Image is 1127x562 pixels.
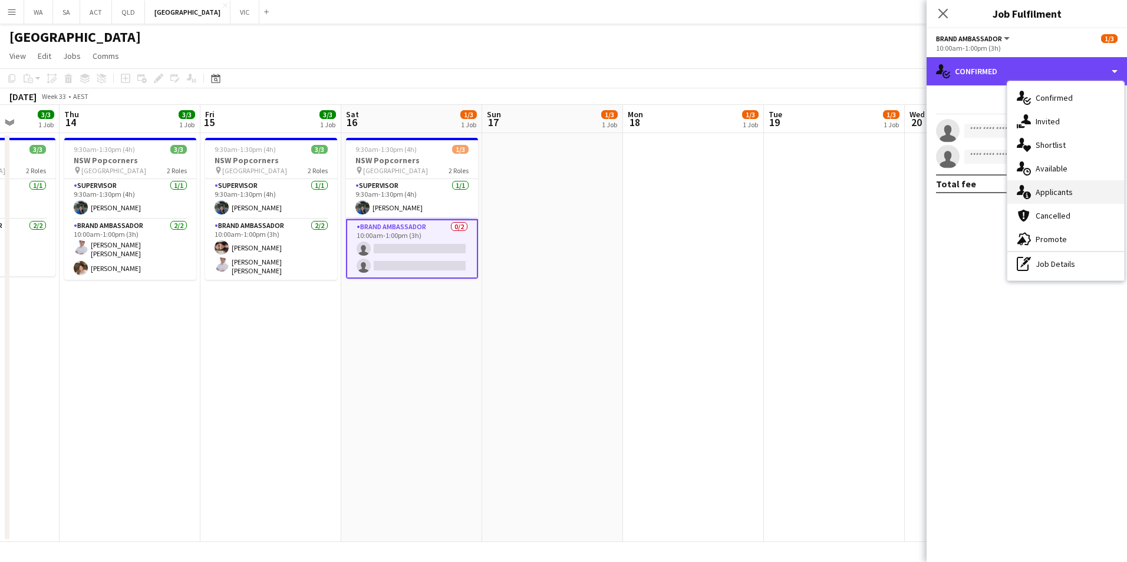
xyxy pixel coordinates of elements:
[936,34,1011,43] button: Brand Ambassador
[230,1,259,24] button: VIC
[626,115,643,129] span: 18
[485,115,501,129] span: 17
[742,110,759,119] span: 1/3
[927,57,1127,85] div: Confirmed
[346,155,478,166] h3: NSW Popcorners
[64,219,196,280] app-card-role: Brand Ambassador2/210:00am-1:00pm (3h)[PERSON_NAME] [PERSON_NAME][PERSON_NAME]
[909,109,925,120] span: Wed
[74,145,135,154] span: 9:30am-1:30pm (4h)
[112,1,145,24] button: QLD
[487,109,501,120] span: Sun
[39,92,68,101] span: Week 33
[88,48,124,64] a: Comms
[179,120,195,129] div: 1 Job
[63,51,81,61] span: Jobs
[1007,157,1124,180] div: Available
[222,166,287,175] span: [GEOGRAPHIC_DATA]
[64,109,79,120] span: Thu
[346,219,478,279] app-card-role: Brand Ambassador0/210:00am-1:00pm (3h)
[80,1,112,24] button: ACT
[311,145,328,154] span: 3/3
[319,110,336,119] span: 3/3
[93,51,119,61] span: Comms
[205,179,337,219] app-card-role: Supervisor1/19:30am-1:30pm (4h)[PERSON_NAME]
[9,51,26,61] span: View
[355,145,417,154] span: 9:30am-1:30pm (4h)
[9,91,37,103] div: [DATE]
[1007,204,1124,227] div: Cancelled
[38,120,54,129] div: 1 Job
[936,34,1002,43] span: Brand Ambassador
[1007,252,1124,276] div: Job Details
[767,115,782,129] span: 19
[38,51,51,61] span: Edit
[449,166,469,175] span: 2 Roles
[908,115,925,129] span: 20
[1101,34,1118,43] span: 1/3
[38,110,54,119] span: 3/3
[205,138,337,280] app-job-card: 9:30am-1:30pm (4h)3/3NSW Popcorners [GEOGRAPHIC_DATA]2 RolesSupervisor1/19:30am-1:30pm (4h)[PERSO...
[1007,110,1124,133] div: Invited
[170,145,187,154] span: 3/3
[883,110,899,119] span: 1/3
[346,109,359,120] span: Sat
[58,48,85,64] a: Jobs
[203,115,215,129] span: 15
[5,48,31,64] a: View
[1007,227,1124,251] div: Promote
[936,44,1118,52] div: 10:00am-1:00pm (3h)
[346,179,478,219] app-card-role: Supervisor1/19:30am-1:30pm (4h)[PERSON_NAME]
[452,145,469,154] span: 1/3
[179,110,195,119] span: 3/3
[145,1,230,24] button: [GEOGRAPHIC_DATA]
[884,120,899,129] div: 1 Job
[927,6,1127,21] h3: Job Fulfilment
[205,155,337,166] h3: NSW Popcorners
[205,219,337,280] app-card-role: Brand Ambassador2/210:00am-1:00pm (3h)[PERSON_NAME][PERSON_NAME] [PERSON_NAME]
[73,92,88,101] div: AEST
[33,48,56,64] a: Edit
[320,120,335,129] div: 1 Job
[1007,180,1124,204] div: Applicants
[167,166,187,175] span: 2 Roles
[1007,86,1124,110] div: Confirmed
[205,109,215,120] span: Fri
[344,115,359,129] span: 16
[26,166,46,175] span: 2 Roles
[461,120,476,129] div: 1 Job
[24,1,53,24] button: WA
[601,110,618,119] span: 1/3
[602,120,617,129] div: 1 Job
[62,115,79,129] span: 14
[53,1,80,24] button: SA
[936,178,976,190] div: Total fee
[64,179,196,219] app-card-role: Supervisor1/19:30am-1:30pm (4h)[PERSON_NAME]
[64,155,196,166] h3: NSW Popcorners
[308,166,328,175] span: 2 Roles
[769,109,782,120] span: Tue
[1007,133,1124,157] div: Shortlist
[628,109,643,120] span: Mon
[215,145,276,154] span: 9:30am-1:30pm (4h)
[64,138,196,280] app-job-card: 9:30am-1:30pm (4h)3/3NSW Popcorners [GEOGRAPHIC_DATA]2 RolesSupervisor1/19:30am-1:30pm (4h)[PERSO...
[81,166,146,175] span: [GEOGRAPHIC_DATA]
[9,28,141,46] h1: [GEOGRAPHIC_DATA]
[460,110,477,119] span: 1/3
[743,120,758,129] div: 1 Job
[346,138,478,279] app-job-card: 9:30am-1:30pm (4h)1/3NSW Popcorners [GEOGRAPHIC_DATA]2 RolesSupervisor1/19:30am-1:30pm (4h)[PERSO...
[29,145,46,154] span: 3/3
[363,166,428,175] span: [GEOGRAPHIC_DATA]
